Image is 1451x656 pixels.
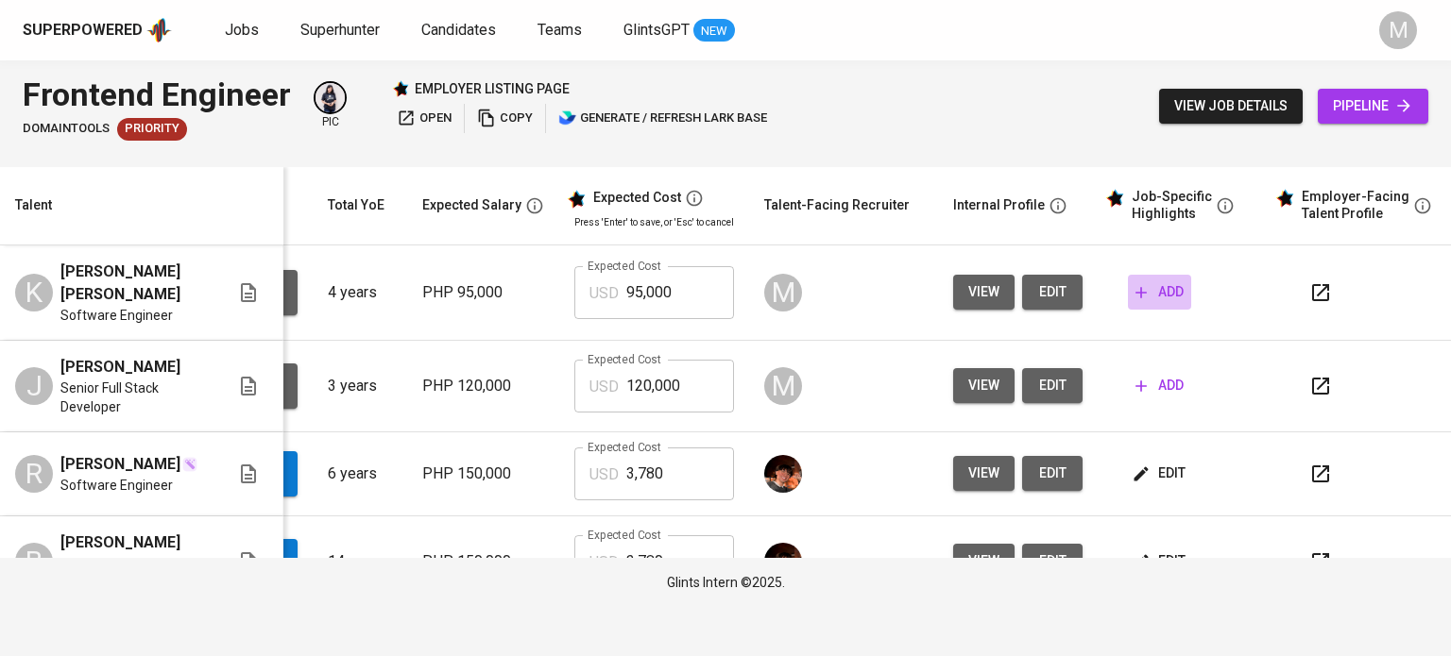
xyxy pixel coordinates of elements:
[328,193,384,217] div: Total YoE
[23,120,110,138] span: DomainTools
[1132,189,1212,222] div: Job-Specific Highlights
[1105,189,1124,208] img: glints_star.svg
[567,190,586,209] img: glints_star.svg
[328,281,392,304] p: 4 years
[60,476,173,495] span: Software Engineer
[953,456,1015,491] button: view
[60,378,207,416] span: Senior Full Stack Developer
[15,455,53,493] div: R
[422,281,544,304] p: PHP 95,000
[1037,549,1067,573] span: edit
[60,554,207,592] span: Senior Software Developer
[421,21,496,39] span: Candidates
[415,79,570,98] p: employer listing page
[953,275,1015,310] button: view
[1022,456,1083,491] button: edit
[589,282,619,305] p: USD
[968,280,999,304] span: view
[953,544,1015,579] button: view
[623,19,735,42] a: GlintsGPT NEW
[953,193,1045,217] div: Internal Profile
[300,19,384,42] a: Superhunter
[397,108,452,129] span: open
[968,374,999,397] span: view
[558,109,577,127] img: lark
[392,104,456,133] button: open
[953,368,1015,403] button: view
[968,549,999,573] span: view
[1275,189,1294,208] img: glints_star.svg
[1022,275,1083,310] button: edit
[1174,94,1288,118] span: view job details
[117,120,187,138] span: Priority
[968,462,999,485] span: view
[421,19,500,42] a: Candidates
[477,108,533,129] span: copy
[15,193,52,217] div: Talent
[1135,462,1186,485] span: edit
[1128,368,1191,403] button: add
[623,21,690,39] span: GlintsGPT
[538,19,586,42] a: Teams
[15,274,53,311] div: K
[593,190,681,207] div: Expected Cost
[1037,374,1067,397] span: edit
[314,81,347,130] div: pic
[1135,280,1184,304] span: add
[182,457,197,472] img: magic_wand.svg
[316,83,345,112] img: monata@glints.com
[589,551,619,574] p: USD
[225,19,263,42] a: Jobs
[328,375,392,397] p: 3 years
[589,463,619,486] p: USD
[1128,456,1193,491] button: edit
[1037,462,1067,485] span: edit
[538,21,582,39] span: Teams
[225,21,259,39] span: Jobs
[554,104,772,133] button: lark generate / refresh lark base
[23,72,291,118] div: Frontend Engineer
[422,550,544,573] p: PHP 150,000
[764,274,802,311] div: M
[146,16,172,44] img: app logo
[23,16,172,44] a: Superpoweredapp logo
[328,463,392,485] p: 6 years
[60,453,180,476] span: [PERSON_NAME]
[1037,280,1067,304] span: edit
[764,543,802,580] img: diemas@glints.com
[558,108,767,129] span: generate / refresh lark base
[1333,94,1413,118] span: pipeline
[23,20,143,42] div: Superpowered
[422,193,521,217] div: Expected Salary
[15,367,53,405] div: J
[60,261,207,306] span: [PERSON_NAME] [PERSON_NAME]
[422,375,544,397] p: PHP 120,000
[764,367,802,405] div: M
[422,463,544,485] p: PHP 150,000
[392,80,409,97] img: Glints Star
[60,306,173,325] span: Software Engineer
[117,118,187,141] div: New Job received from Demand Team
[60,531,180,554] span: [PERSON_NAME]
[693,22,735,41] span: NEW
[15,543,53,580] div: B
[1135,549,1186,573] span: edit
[1302,189,1409,222] div: Employer-Facing Talent Profile
[764,455,802,493] img: diemas@glints.com
[472,104,538,133] button: copy
[1379,11,1417,49] div: M
[1135,374,1184,397] span: add
[300,21,380,39] span: Superhunter
[1318,89,1428,124] a: pipeline
[60,356,180,378] span: [PERSON_NAME]
[1022,368,1083,403] button: edit
[328,550,392,573] p: 14 years
[574,215,734,229] p: Press 'Enter' to save, or 'Esc' to cancel
[1128,544,1193,579] button: edit
[1022,544,1083,579] button: edit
